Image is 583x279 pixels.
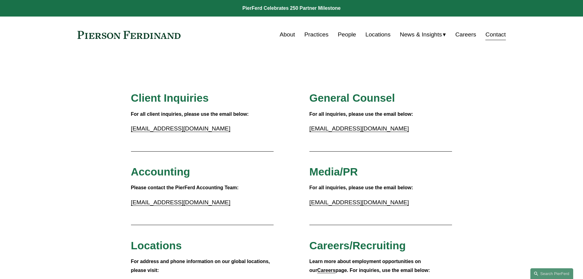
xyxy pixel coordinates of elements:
strong: For all client inquiries, please use the email below: [131,111,249,117]
a: Practices [304,29,328,40]
a: Locations [365,29,391,40]
a: folder dropdown [400,29,446,40]
a: About [280,29,295,40]
span: News & Insights [400,29,442,40]
a: Contact [485,29,506,40]
a: [EMAIL_ADDRESS][DOMAIN_NAME] [131,125,230,132]
a: Careers [317,268,336,273]
a: [EMAIL_ADDRESS][DOMAIN_NAME] [309,125,409,132]
a: [EMAIL_ADDRESS][DOMAIN_NAME] [309,199,409,205]
strong: For all inquiries, please use the email below: [309,111,413,117]
span: Accounting [131,166,190,178]
strong: page. For inquiries, use the email below: [335,268,430,273]
span: Client Inquiries [131,92,209,104]
a: Search this site [530,268,573,279]
strong: Learn more about employment opportunities on our [309,259,422,273]
strong: For all inquiries, please use the email below: [309,185,413,190]
a: Careers [455,29,476,40]
a: [EMAIL_ADDRESS][DOMAIN_NAME] [131,199,230,205]
strong: Please contact the PierFerd Accounting Team: [131,185,239,190]
strong: For address and phone information on our global locations, please visit: [131,259,271,273]
span: Careers/Recruiting [309,239,406,251]
span: General Counsel [309,92,395,104]
span: Media/PR [309,166,358,178]
span: Locations [131,239,182,251]
a: People [338,29,356,40]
